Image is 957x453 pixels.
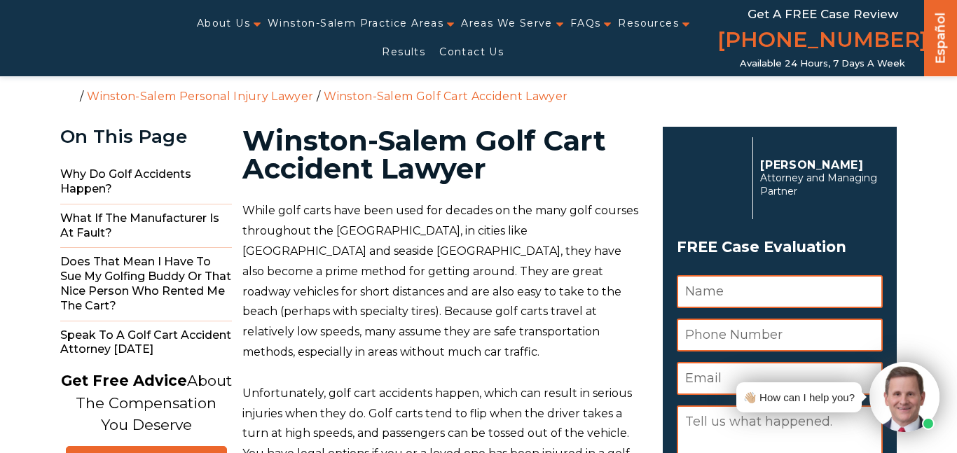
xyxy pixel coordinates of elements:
p: [PERSON_NAME] [760,158,883,172]
a: FAQs [570,9,601,38]
li: Winston-Salem Golf Cart Accident Lawyer [320,90,571,103]
h1: Winston-Salem Golf Cart Accident Lawyer [242,127,646,183]
span: FREE Case Evaluation [677,234,883,260]
input: Name [677,275,883,308]
a: Results [382,38,425,67]
div: 👋🏼 How can I help you? [743,388,855,407]
a: Contact Us [439,38,504,67]
a: About Us [197,9,250,38]
strong: Get Free Advice [61,372,187,389]
a: [PHONE_NUMBER] [717,25,928,58]
span: Attorney and Managing Partner [760,172,883,198]
a: Winston-Salem Personal Injury Lawyer [87,90,313,103]
div: On This Page [60,127,232,147]
a: Resources [618,9,679,38]
span: What If the Manufacturer Is at Fault? [60,204,232,249]
a: Areas We Serve [461,9,553,38]
span: Available 24 Hours, 7 Days a Week [740,58,905,69]
img: Herbert Auger [677,143,746,213]
img: Intaker widget Avatar [869,362,939,432]
span: Why Do Golf Accidents Happen? [60,160,232,204]
a: Home [64,89,76,102]
span: Does That Mean I Have To Sue My Golfing Buddy Or That Nice Person Who Rented Me The Cart? [60,248,232,321]
img: Auger & Auger Accident and Injury Lawyers Logo [8,26,165,50]
p: While golf carts have been used for decades on the many golf courses throughout the [GEOGRAPHIC_D... [242,201,646,362]
input: Phone Number [677,319,883,351]
span: Speak to a Golf Cart Accident Attorney [DATE] [60,321,232,365]
span: Get a FREE Case Review [748,7,898,21]
input: Email [677,362,883,395]
p: About The Compensation You Deserve [61,370,232,436]
a: Winston-Salem Practice Areas [268,9,443,38]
